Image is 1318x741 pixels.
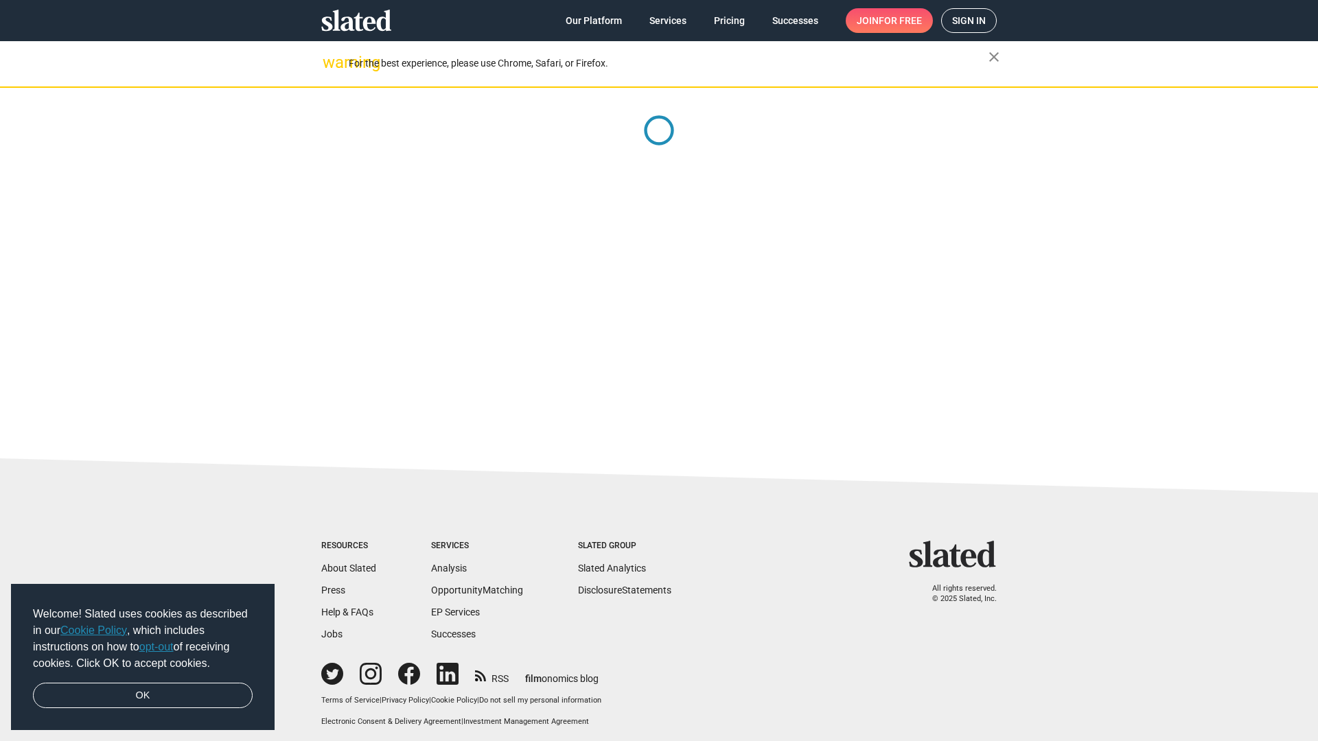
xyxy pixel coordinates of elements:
[525,673,542,684] span: film
[382,696,429,705] a: Privacy Policy
[431,563,467,574] a: Analysis
[321,628,343,639] a: Jobs
[566,8,622,33] span: Our Platform
[139,641,174,652] a: opt-out
[578,541,671,552] div: Slated Group
[479,696,601,706] button: Do not sell my personal information
[525,661,599,685] a: filmonomics blog
[321,563,376,574] a: About Slated
[477,696,479,705] span: |
[321,696,380,705] a: Terms of Service
[555,8,633,33] a: Our Platform
[11,584,275,731] div: cookieconsent
[431,628,476,639] a: Successes
[431,607,480,617] a: EP Services
[431,585,523,596] a: OpportunityMatching
[649,8,686,33] span: Services
[431,541,523,552] div: Services
[429,696,431,705] span: |
[952,9,986,32] span: Sign in
[349,54,988,73] div: For the best experience, please use Chrome, Safari, or Firefox.
[941,8,997,33] a: Sign in
[33,683,253,709] a: dismiss cookie message
[463,717,589,726] a: Investment Management Agreement
[461,717,463,726] span: |
[321,585,345,596] a: Press
[60,624,127,636] a: Cookie Policy
[879,8,922,33] span: for free
[431,696,477,705] a: Cookie Policy
[986,49,1002,65] mat-icon: close
[714,8,745,33] span: Pricing
[321,541,376,552] div: Resources
[321,607,373,617] a: Help & FAQs
[578,563,646,574] a: Slated Analytics
[323,54,339,71] mat-icon: warning
[846,8,933,33] a: Joinfor free
[578,585,671,596] a: DisclosureStatements
[33,606,253,672] span: Welcome! Slated uses cookies as described in our , which includes instructions on how to of recei...
[857,8,922,33] span: Join
[703,8,756,33] a: Pricing
[761,8,829,33] a: Successes
[772,8,818,33] span: Successes
[638,8,697,33] a: Services
[475,664,509,685] a: RSS
[380,696,382,705] span: |
[321,717,461,726] a: Electronic Consent & Delivery Agreement
[918,584,997,604] p: All rights reserved. © 2025 Slated, Inc.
